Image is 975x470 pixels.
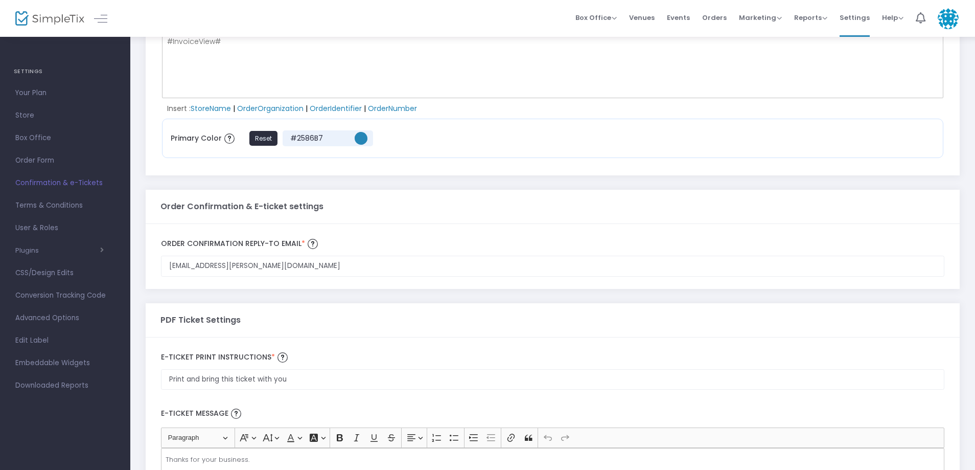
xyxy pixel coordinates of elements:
span: Your Plan [15,86,115,100]
span: Orders [702,5,727,31]
button: Paragraph [164,430,233,445]
span: Venues [629,5,655,31]
span: StoreName [191,103,231,114]
span: Help [882,13,903,23]
p: #InvoiceView# [167,36,939,47]
div: Editor toolbar [161,428,944,448]
label: E-Ticket Message [156,400,949,427]
span: Events [667,5,690,31]
span: Terms & Conditions [15,199,115,212]
label: E-Ticket print Instructions [161,350,944,365]
span: #2586B7 [288,133,349,143]
span: Embeddable Widgets [15,356,115,370]
span: Store [15,109,115,122]
img: question-mark [231,409,241,419]
span: Advanced Options [15,311,115,325]
h3: Order Confirmation & E-ticket settings [160,203,323,211]
span: Box Office [15,131,115,145]
span: Settings [840,5,870,31]
span: Marketing [739,13,782,23]
span: | [304,103,310,114]
span: OrderIdentifier [310,103,362,114]
label: Primary Color [171,130,237,146]
p: Thanks for your business. [166,455,940,465]
span: Reports [794,13,827,23]
button: Plugins [15,247,104,255]
kendo-colorpicker: #2586b7 [349,130,368,146]
span: Insert : [167,103,191,114]
h4: SETTINGS [14,61,117,82]
span: OrderOrganization [237,103,304,114]
span: | [231,103,237,114]
label: Order Confirmation Reply-to email [161,236,944,252]
span: CSS/Design Edits [15,266,115,280]
img: question-mark [224,133,235,144]
h3: PDF Ticket Settings [160,316,241,324]
span: User & Roles [15,221,115,235]
span: Confirmation & e-Tickets [15,176,115,190]
span: Edit Label [15,334,115,347]
img: question-mark [277,352,288,363]
span: Downloaded Reports [15,379,115,392]
input: Enter email [161,256,944,277]
img: question-mark [308,239,318,249]
input: Appears on top of etickets [161,369,944,390]
span: Conversion Tracking Code [15,289,115,302]
button: Reset [249,131,277,146]
span: | [362,103,368,114]
span: OrderNumber [368,103,417,114]
span: Paragraph [168,432,221,444]
span: Order Form [15,154,115,167]
span: Box Office [575,13,617,23]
